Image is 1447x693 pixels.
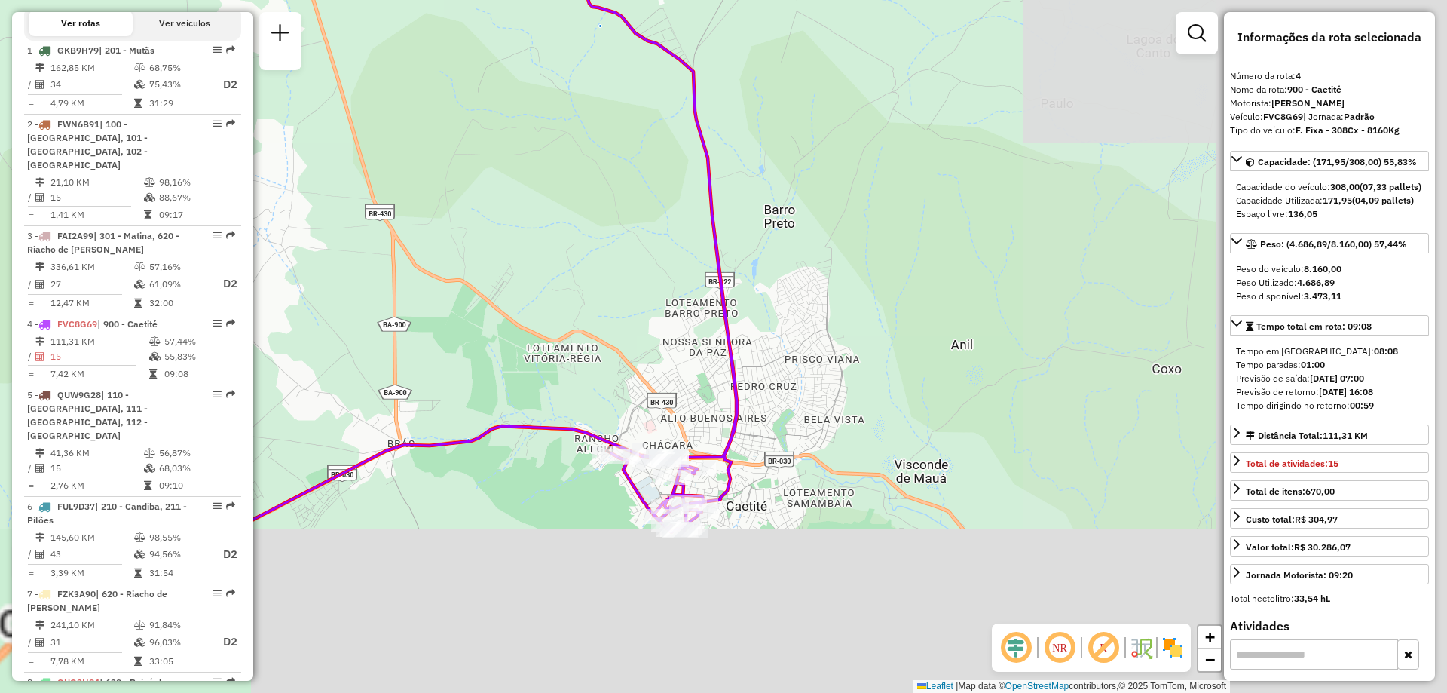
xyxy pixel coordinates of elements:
p: D2 [210,546,237,563]
td: 98,55% [148,530,209,545]
span: 5 - [27,389,148,441]
td: 2,76 KM [50,478,143,493]
td: = [27,96,35,111]
em: Opções [213,231,222,240]
span: | 210 - Candiba, 211 - Pilões [27,501,187,526]
td: 09:08 [164,366,235,382]
strong: [PERSON_NAME] [1271,97,1345,109]
strong: 136,05 [1288,208,1317,219]
td: 15 [50,349,148,364]
em: Rota exportada [226,119,235,128]
td: / [27,75,35,94]
div: Previsão de saída: [1236,372,1423,385]
td: 56,87% [158,446,234,461]
button: Ver veículos [133,11,237,36]
td: 09:10 [158,478,234,493]
strong: 8.160,00 [1304,263,1341,274]
p: D2 [210,275,237,293]
td: 1,41 KM [50,207,143,222]
i: Tempo total em rota [144,481,151,490]
i: Distância Total [35,449,44,458]
a: Jornada Motorista: 09:20 [1230,564,1429,584]
span: + [1205,627,1215,646]
i: Distância Total [35,337,44,346]
a: Valor total:R$ 30.286,07 [1230,536,1429,557]
span: Capacidade: (171,95/308,00) 55,83% [1258,156,1417,167]
td: = [27,207,35,222]
span: FUL9D37 [57,501,95,512]
strong: 4 [1296,70,1301,81]
strong: FVC8G69 [1263,111,1303,122]
a: Tempo total em rota: 09:08 [1230,315,1429,336]
strong: F. Fixa - 308Cx - 8160Kg [1296,124,1400,136]
span: Total de atividades: [1246,458,1338,469]
td: 27 [50,274,133,293]
div: Espaço livre: [1236,207,1423,221]
div: Atividade não roteirizada - MERCEARIA DO ALAN [644,454,681,469]
strong: 171,95 [1323,195,1352,206]
i: Total de Atividades [35,80,44,89]
i: % de utilização da cubagem [134,550,145,559]
i: Distância Total [35,262,44,271]
div: Tipo do veículo: [1230,124,1429,137]
em: Opções [213,677,222,686]
div: Capacidade Utilizada: [1236,194,1423,207]
a: Total de atividades:15 [1230,452,1429,473]
em: Rota exportada [226,390,235,399]
td: / [27,633,35,652]
strong: [DATE] 16:08 [1319,386,1373,397]
i: Tempo total em rota [149,369,157,379]
div: Tempo dirigindo no retorno: [1236,399,1423,412]
a: Zoom out [1198,649,1221,671]
i: % de utilização do peso [134,262,145,271]
td: 98,16% [158,175,234,190]
div: Total de itens: [1246,485,1335,498]
i: % de utilização da cubagem [149,352,161,361]
span: FWN6B91 [57,118,99,130]
strong: R$ 30.286,07 [1294,541,1351,553]
strong: R$ 304,97 [1295,514,1338,525]
span: QUO3H84 [57,676,99,688]
em: Opções [213,589,222,598]
td: 57,16% [148,259,209,274]
em: Rota exportada [226,231,235,240]
p: D2 [210,633,237,651]
td: 57,44% [164,334,235,349]
td: 96,03% [148,633,209,652]
strong: 3.473,11 [1304,290,1341,302]
h4: Informações da rota selecionada [1230,30,1429,44]
span: Ocultar NR [1042,630,1078,666]
em: Opções [213,45,222,54]
a: Total de itens:670,00 [1230,480,1429,501]
td: 12,47 KM [50,296,133,311]
div: Motorista: [1230,97,1429,110]
div: Capacidade: (171,95/308,00) 55,83% [1230,174,1429,227]
td: 88,67% [158,190,234,205]
td: 61,09% [148,274,209,293]
td: 111,31 KM [50,334,148,349]
button: Ver rotas [29,11,133,36]
td: 68,75% [148,60,209,75]
strong: 670,00 [1305,486,1335,497]
td: 4,79 KM [50,96,133,111]
td: 241,10 KM [50,618,133,633]
td: 7,78 KM [50,654,133,669]
td: 3,39 KM [50,566,133,581]
i: Total de Atividades [35,352,44,361]
a: Distância Total:111,31 KM [1230,425,1429,445]
strong: [DATE] 07:00 [1310,373,1364,384]
td: 31:54 [148,566,209,581]
span: | [956,681,958,691]
div: Map data © contributors,© 2025 TomTom, Microsoft [913,680,1230,693]
td: 94,56% [148,545,209,564]
img: Fluxo de ruas [1129,636,1153,660]
span: Peso do veículo: [1236,263,1341,274]
i: Tempo total em rota [134,657,142,666]
i: % de utilização do peso [144,449,155,458]
td: 41,36 KM [50,446,143,461]
span: GKB9H79 [57,44,99,56]
span: | 900 - Caetité [97,318,158,330]
h4: Atividades [1230,619,1429,633]
td: = [27,366,35,382]
span: 1 - [27,44,154,56]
